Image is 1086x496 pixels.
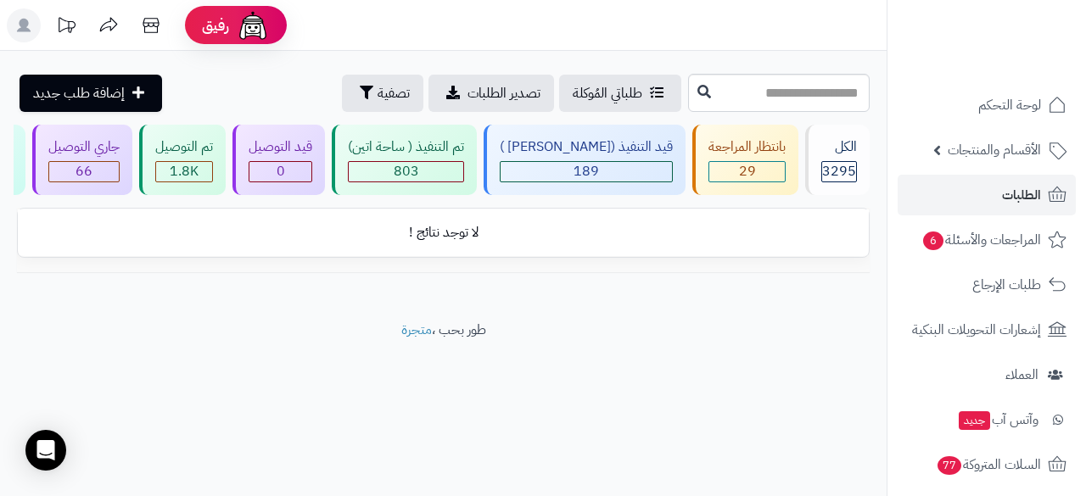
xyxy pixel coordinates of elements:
[29,125,136,195] a: جاري التوصيل 66
[349,162,463,181] div: 803
[573,83,642,103] span: طلباتي المُوكلة
[822,161,856,181] span: 3295
[236,8,270,42] img: ai-face.png
[401,320,432,340] a: متجرة
[394,161,419,181] span: 803
[156,162,212,181] div: 1797
[76,161,92,181] span: 66
[33,83,125,103] span: إضافة طلب جديد
[936,453,1041,476] span: السلات المتروكة
[170,161,199,181] span: 1.8K
[25,430,66,471] div: Open Intercom Messenger
[709,162,785,181] div: 29
[923,231,943,250] span: 6
[948,138,1041,162] span: الأقسام والمنتجات
[467,83,540,103] span: تصدير الطلبات
[802,125,873,195] a: الكل3295
[978,93,1041,117] span: لوحة التحكم
[912,318,1041,342] span: إشعارات التحويلات البنكية
[821,137,857,157] div: الكل
[689,125,802,195] a: بانتظار المراجعة 29
[229,125,328,195] a: قيد التوصيل 0
[1005,363,1038,387] span: العملاء
[921,228,1041,252] span: المراجعات والأسئلة
[501,162,672,181] div: 189
[972,273,1041,297] span: طلبات الإرجاع
[49,162,119,181] div: 66
[898,265,1076,305] a: طلبات الإرجاع
[898,354,1076,395] a: العملاء
[348,137,464,157] div: تم التنفيذ ( ساحة اتين)
[48,137,120,157] div: جاري التوصيل
[136,125,229,195] a: تم التوصيل 1.8K
[898,399,1076,440] a: وآتس آبجديد
[574,161,599,181] span: 189
[898,309,1076,350] a: إشعارات التحويلات البنكية
[249,162,311,181] div: 0
[277,161,285,181] span: 0
[1002,183,1041,207] span: الطلبات
[378,83,410,103] span: تصفية
[957,408,1038,432] span: وآتس آب
[559,75,681,112] a: طلباتي المُوكلة
[428,75,554,112] a: تصدير الطلبات
[708,137,786,157] div: بانتظار المراجعة
[500,137,673,157] div: قيد التنفيذ ([PERSON_NAME] )
[18,209,869,256] td: لا توجد نتائج !
[898,444,1076,485] a: السلات المتروكة77
[480,125,689,195] a: قيد التنفيذ ([PERSON_NAME] ) 189
[20,75,162,112] a: إضافة طلب جديد
[155,137,213,157] div: تم التوصيل
[898,85,1076,125] a: لوحة التحكم
[342,75,423,112] button: تصفية
[971,47,1070,83] img: logo-2.png
[898,175,1076,215] a: الطلبات
[249,137,312,157] div: قيد التوصيل
[938,456,961,475] span: 77
[328,125,480,195] a: تم التنفيذ ( ساحة اتين) 803
[202,15,229,36] span: رفيق
[959,411,990,430] span: جديد
[45,8,87,47] a: تحديثات المنصة
[739,161,756,181] span: 29
[898,220,1076,260] a: المراجعات والأسئلة6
